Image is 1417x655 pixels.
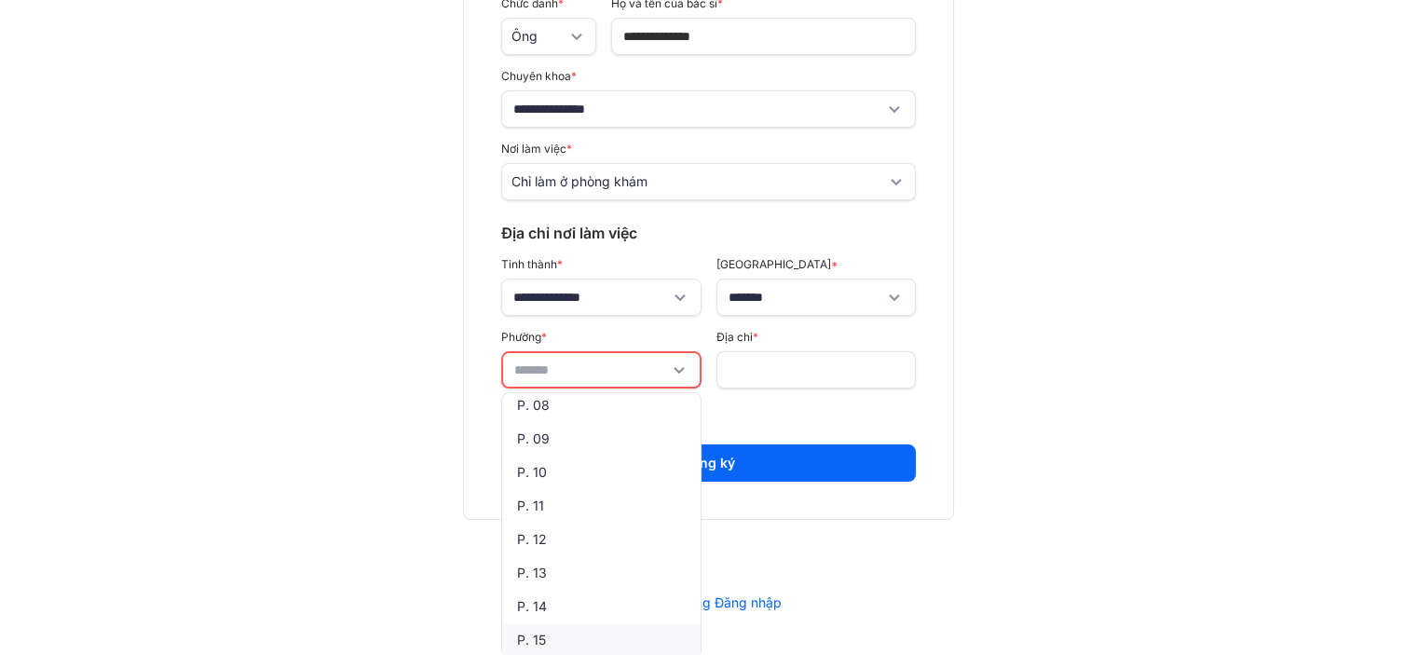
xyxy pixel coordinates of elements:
span: P. 09 [502,422,565,456]
span: P. 14 [502,590,562,623]
span: P. 11 [502,489,559,523]
label: [GEOGRAPHIC_DATA] [716,258,917,271]
div: Chỉ làm ở phòng khám [511,173,887,190]
span: P. 08 [502,389,565,422]
span: P. 12 [502,523,562,556]
a: Đi đến trang Đăng nhập [635,594,782,611]
label: Chuyên khoa [501,70,916,83]
div: Ông [511,28,567,45]
span: P. 10 [502,456,562,489]
span: P. 13 [502,556,562,590]
label: Phường [501,331,702,344]
div: Địa chỉ nơi làm việc [501,223,916,243]
button: Đăng ký [501,444,916,482]
label: Địa chỉ [716,331,917,344]
label: Nơi làm việc [501,143,916,156]
label: Tỉnh thành [501,258,702,271]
